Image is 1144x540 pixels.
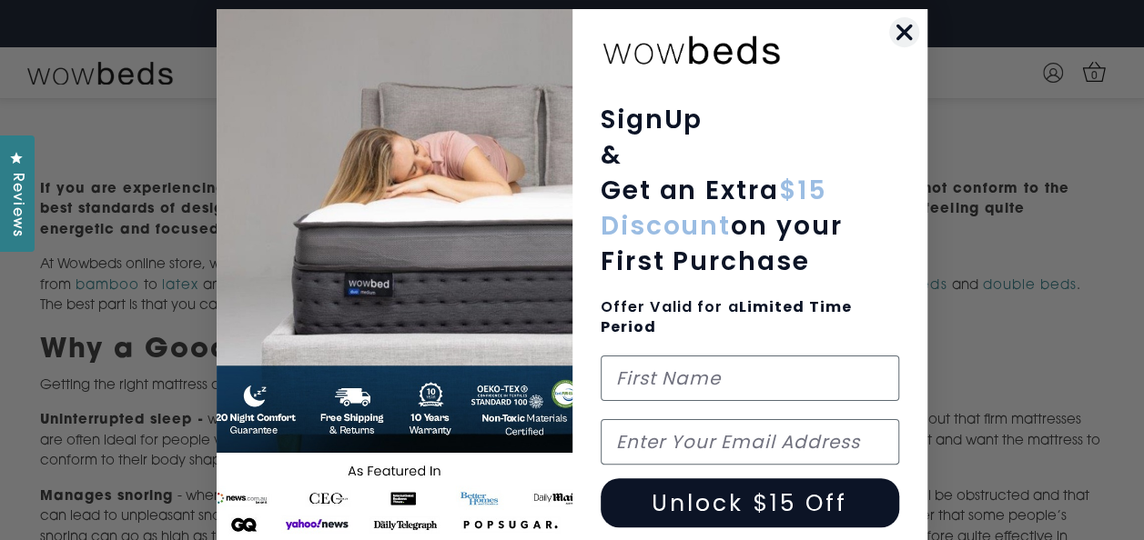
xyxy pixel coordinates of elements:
span: Reviews [5,173,28,237]
span: Get an Extra on your First Purchase [601,173,843,279]
button: Close dialog [888,16,920,48]
input: Enter Your Email Address [601,419,900,465]
span: Offer Valid for a [601,296,853,337]
span: Limited Time Period [601,296,853,337]
span: $15 Discount [601,173,827,244]
button: Unlock $15 Off [601,478,900,527]
span: & [601,137,623,173]
img: wowbeds-logo-2 [601,23,783,75]
input: First Name [601,355,900,401]
span: SignUp [601,102,704,137]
